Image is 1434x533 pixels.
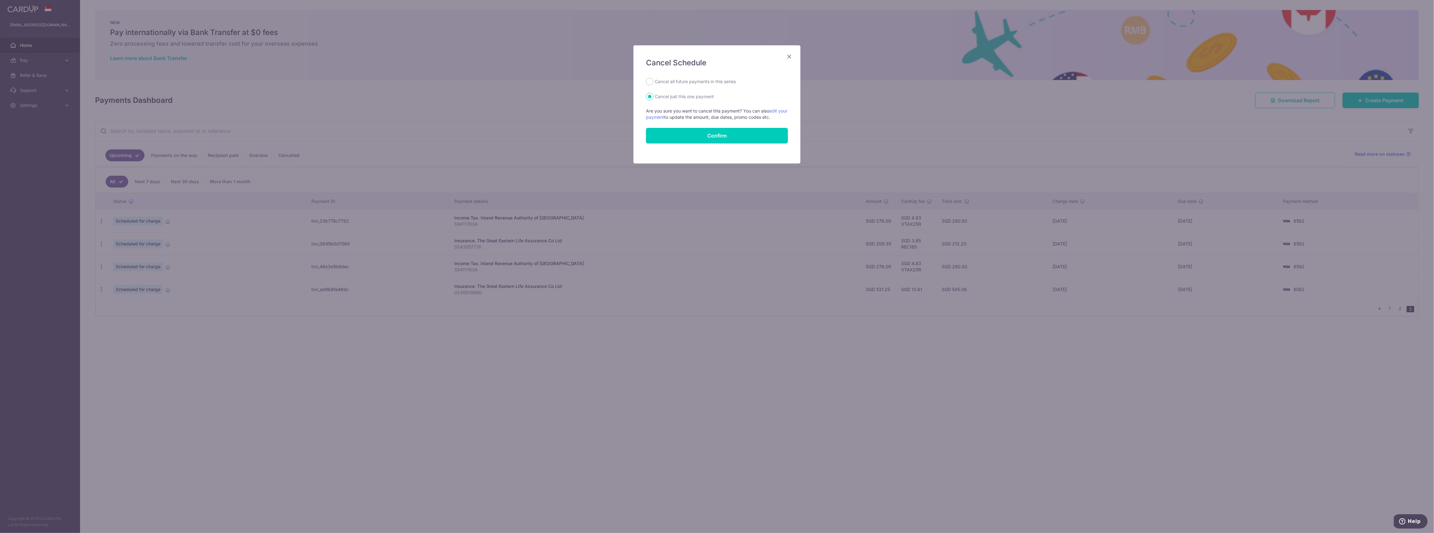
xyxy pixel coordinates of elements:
[655,93,714,100] label: Cancel just this one payment
[646,128,788,143] button: Confirm
[785,53,793,60] button: Close
[1394,514,1428,530] iframe: Opens a widget where you can find more information
[646,58,788,68] h5: Cancel Schedule
[655,78,736,85] label: Cancel all future payments in this series
[646,108,788,120] p: Are you sure you want to cancel this payment? You can also to update the amount, due dates, promo...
